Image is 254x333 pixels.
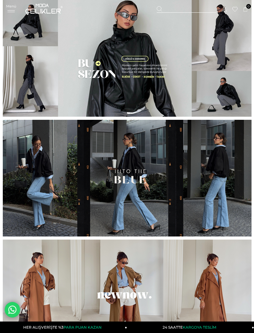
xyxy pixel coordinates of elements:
img: title [3,120,252,236]
span: 0 [246,4,251,9]
span: Menü [6,4,16,8]
img: logo [25,4,63,15]
span: KARGOYA TESLİM [183,325,216,330]
a: 0 [243,7,248,12]
span: PARA PUAN KAZAN [63,325,102,330]
a: title [2,120,252,236]
a: 24 SAATTEKARGOYA TESLİM [127,322,254,333]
